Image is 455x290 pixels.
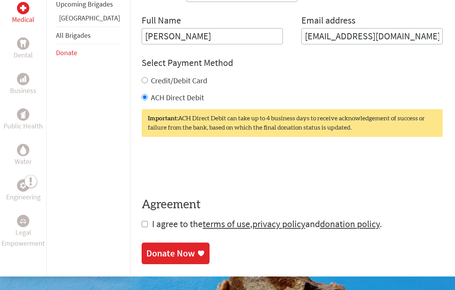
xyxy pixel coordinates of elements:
[56,48,77,57] a: Donate
[14,50,33,61] p: Dental
[6,192,41,202] p: Engineering
[301,28,443,44] input: Your Email
[17,215,29,227] div: Legal Empowerment
[59,13,120,22] a: [GEOGRAPHIC_DATA]
[17,144,29,156] div: Water
[56,31,91,40] a: All Brigades
[20,76,26,82] img: Business
[15,156,32,167] p: Water
[20,219,26,223] img: Legal Empowerment
[17,179,29,192] div: Engineering
[6,179,41,202] a: EngineeringEngineering
[142,14,181,28] label: Full Name
[56,27,120,44] li: All Brigades
[20,182,26,189] img: Engineering
[3,108,43,132] a: Public HealthPublic Health
[20,111,26,118] img: Public Health
[142,198,443,212] h4: Agreement
[320,218,380,230] a: donation policy
[20,40,26,47] img: Dental
[151,93,204,102] label: ACH Direct Debit
[10,85,36,96] p: Business
[15,144,32,167] a: WaterWater
[142,152,259,182] iframe: reCAPTCHA
[301,14,355,28] label: Email address
[20,146,26,155] img: Water
[56,44,120,61] li: Donate
[12,2,34,25] a: MedicalMedical
[14,37,33,61] a: DentalDental
[17,2,29,14] div: Medical
[252,218,305,230] a: privacy policy
[12,14,34,25] p: Medical
[142,243,210,264] a: Donate Now
[142,109,443,137] div: ACH Direct Debit can take up to 4 business days to receive acknowledgement of success or failure ...
[10,73,36,96] a: BusinessBusiness
[2,215,45,249] a: Legal EmpowermentLegal Empowerment
[151,76,207,85] label: Credit/Debit Card
[152,218,382,230] span: I agree to the , and .
[142,57,443,69] h4: Select Payment Method
[17,37,29,50] div: Dental
[3,121,43,132] p: Public Health
[56,13,120,27] li: Belize
[203,218,250,230] a: terms of use
[2,227,45,249] p: Legal Empowerment
[17,108,29,121] div: Public Health
[148,115,178,121] strong: Important:
[20,5,26,11] img: Medical
[146,247,195,260] div: Donate Now
[17,73,29,85] div: Business
[142,28,283,44] input: Enter Full Name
